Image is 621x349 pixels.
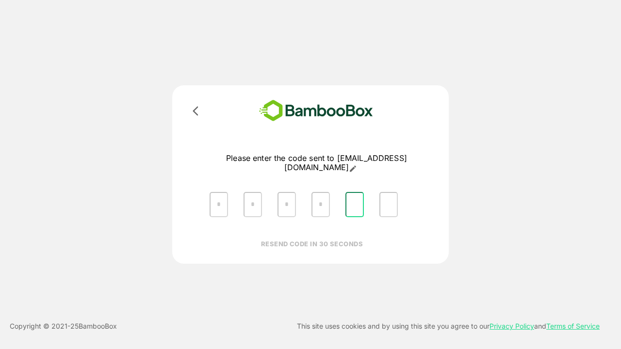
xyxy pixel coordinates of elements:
p: Copyright © 2021- 25 BambooBox [10,320,117,332]
a: Terms of Service [546,322,600,330]
input: Please enter OTP character 1 [210,192,228,217]
p: Please enter the code sent to [EMAIL_ADDRESS][DOMAIN_NAME] [202,154,431,173]
input: Please enter OTP character 3 [278,192,296,217]
input: Please enter OTP character 4 [311,192,330,217]
input: Please enter OTP character 2 [244,192,262,217]
a: Privacy Policy [490,322,534,330]
input: Please enter OTP character 6 [379,192,398,217]
input: Please enter OTP character 5 [345,192,364,217]
img: bamboobox [245,97,387,125]
p: This site uses cookies and by using this site you agree to our and [297,320,600,332]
